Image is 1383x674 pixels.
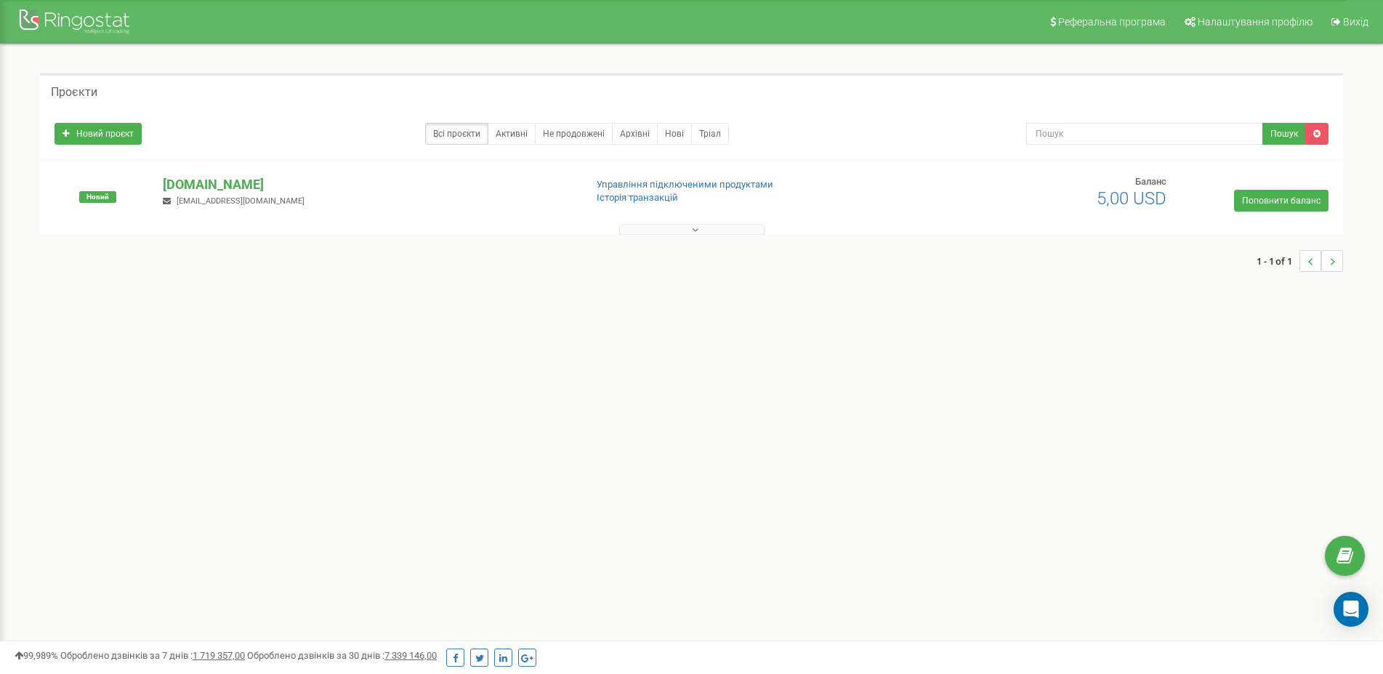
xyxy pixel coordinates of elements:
span: Налаштування профілю [1198,16,1313,28]
span: Реферальна програма [1058,16,1166,28]
span: Вихід [1343,16,1368,28]
span: Оброблено дзвінків за 30 днів : [247,650,437,661]
a: Не продовжені [535,123,613,145]
u: 7 339 146,00 [384,650,437,661]
span: Новий [79,191,116,203]
a: Новий проєкт [55,123,142,145]
span: 1 - 1 of 1 [1257,250,1299,272]
span: 99,989% [15,650,58,661]
a: Нові [657,123,692,145]
a: Архівні [612,123,658,145]
a: Тріал [691,123,729,145]
span: Баланс [1135,176,1166,187]
a: Історія транзакцій [597,192,678,203]
p: [DOMAIN_NAME] [163,175,573,194]
u: 1 719 357,00 [193,650,245,661]
span: 5,00 USD [1097,188,1166,209]
a: Всі проєкти [425,123,488,145]
input: Пошук [1026,123,1263,145]
a: Управління підключеними продуктами [597,179,773,190]
nav: ... [1257,236,1343,286]
button: Пошук [1262,123,1306,145]
a: Поповнити баланс [1234,190,1328,212]
div: Open Intercom Messenger [1334,592,1368,627]
span: [EMAIL_ADDRESS][DOMAIN_NAME] [177,196,305,206]
a: Активні [488,123,536,145]
span: Оброблено дзвінків за 7 днів : [60,650,245,661]
h5: Проєкти [51,86,97,99]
